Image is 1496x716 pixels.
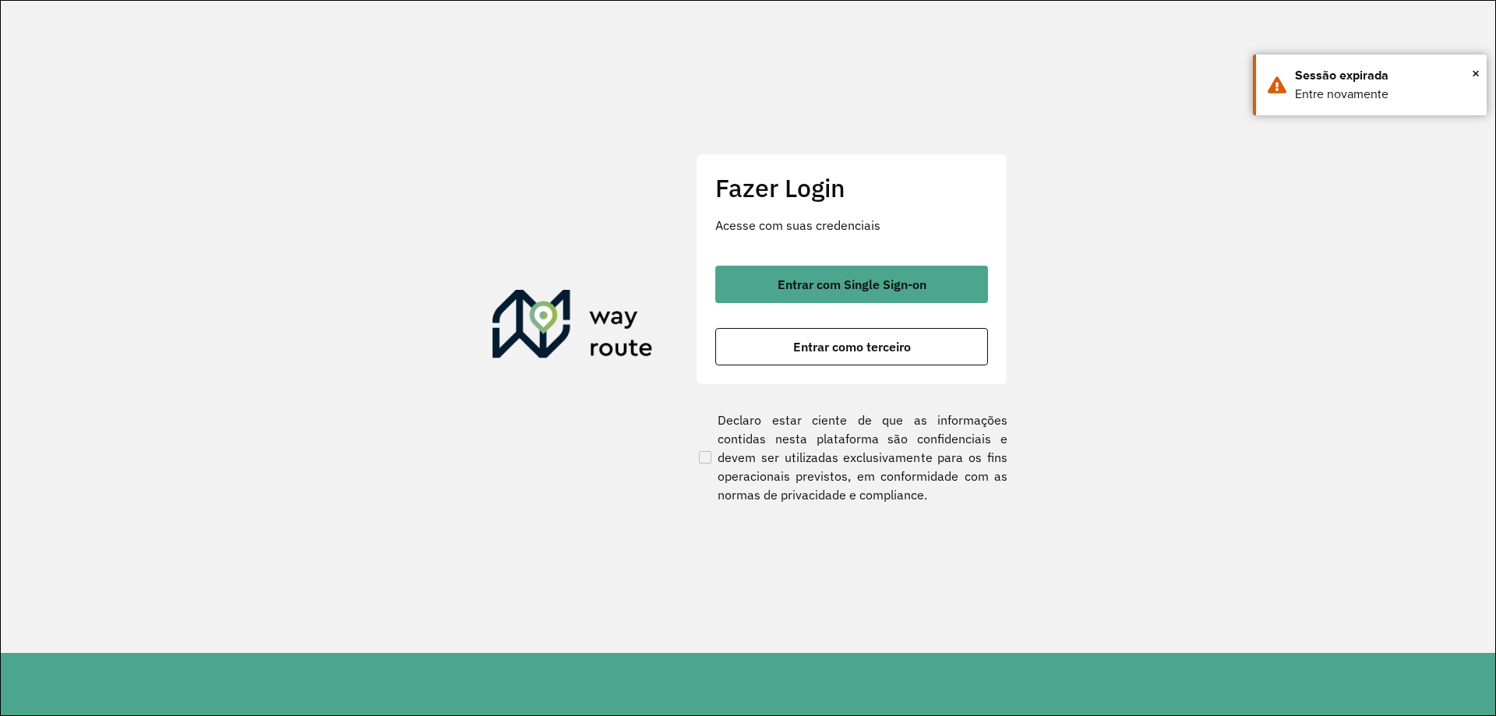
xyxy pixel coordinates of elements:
span: Entrar com Single Sign-on [778,278,926,291]
button: button [715,328,988,365]
div: Sessão expirada [1295,66,1475,85]
label: Declaro estar ciente de que as informações contidas nesta plataforma são confidenciais e devem se... [696,411,1007,504]
p: Acesse com suas credenciais [715,216,988,235]
div: Entre novamente [1295,85,1475,104]
button: button [715,266,988,303]
h2: Fazer Login [715,173,988,203]
button: Close [1472,62,1480,85]
span: Entrar como terceiro [793,340,911,353]
img: Roteirizador AmbevTech [492,290,653,365]
span: × [1472,62,1480,85]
